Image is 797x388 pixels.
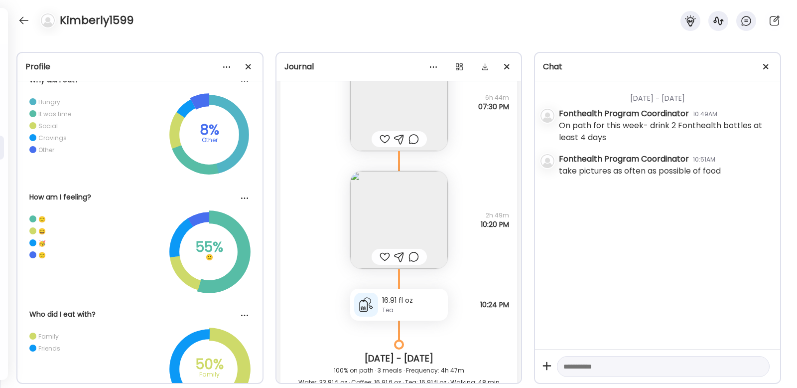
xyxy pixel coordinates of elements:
div: 10:51AM [693,155,715,164]
div: 55% [185,241,235,253]
div: Fonthealth Program Coordinator [559,108,689,120]
img: bg-avatar-default.svg [41,13,55,27]
div: Tea [382,306,444,315]
span: 10:24 PM [480,300,509,309]
div: Other [38,146,54,154]
div: Other [185,134,235,146]
div: [DATE] - [DATE] [288,353,510,365]
div: 🙂 [38,215,46,223]
div: 😀 [38,227,46,235]
div: 10:49AM [693,110,717,119]
div: On path for this week- drink 2 Fonthealth bottles at least 4 days [559,120,772,144]
div: take pictures as often as possible of food [559,165,721,177]
div: 🙂 [185,251,235,263]
div: Chat [543,61,772,73]
img: images%2FteHBLzjvdKhYiUGSE4Bs7MkKpWU2%2FtfAPjPePsryWeG1VY424%2FpT2Urd1Abyz6yBdcLnv6_240 [350,171,448,269]
div: 🥳 [38,239,46,247]
div: Family [185,369,235,381]
span: 10:20 PM [481,220,509,229]
div: Fonthealth Program Coordinator [559,153,689,165]
div: Social [38,122,58,130]
div: Journal [284,61,514,73]
div: 50% [185,359,235,371]
div: It was time [38,110,71,118]
div: Profile [25,61,255,73]
img: images%2FteHBLzjvdKhYiUGSE4Bs7MkKpWU2%2FZVenR33u3vMgOAEfx1KN%2FUWonW05xKcphhpGpClMh_240 [350,53,448,151]
div: Who did I eat with? [29,309,251,320]
div: Friends [38,344,60,353]
span: 2h 49m [481,211,509,220]
div: How am I feeling? [29,192,251,202]
div: [DATE] - [DATE] [559,81,772,108]
div: 😕 [38,251,46,259]
span: 07:30 PM [478,102,509,111]
div: 16.91 fl oz [382,295,444,306]
div: Hungry [38,98,60,106]
div: 8% [185,124,235,136]
h4: Kimberly1599 [60,12,133,28]
img: bg-avatar-default.svg [540,109,554,123]
div: Family [38,332,59,341]
span: 6h 44m [478,93,509,102]
div: Cravings [38,134,67,142]
img: bg-avatar-default.svg [540,154,554,168]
